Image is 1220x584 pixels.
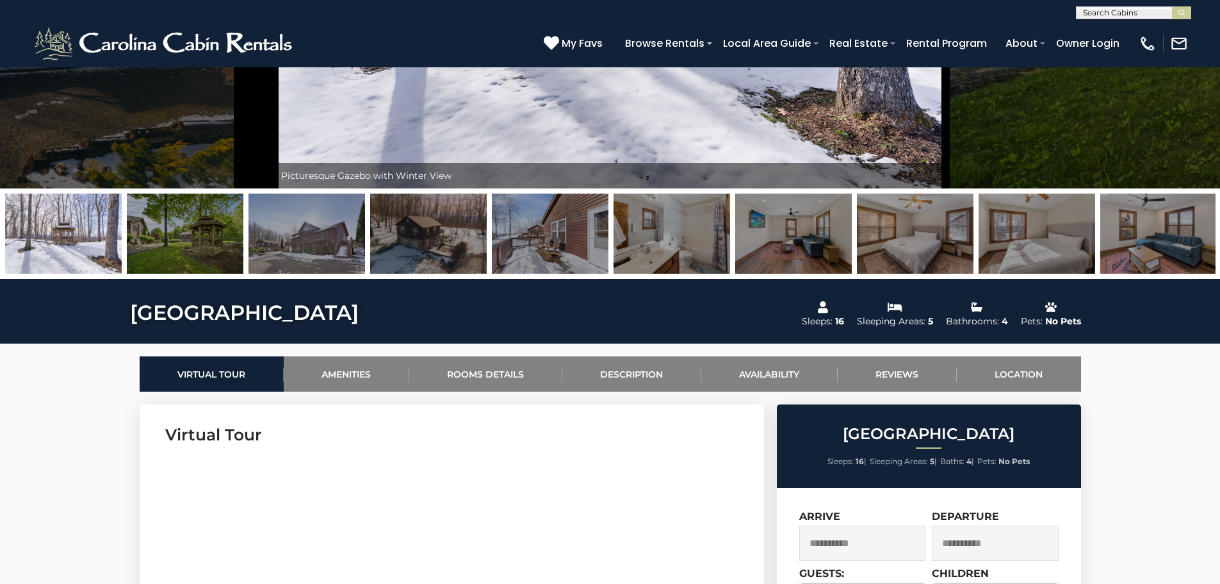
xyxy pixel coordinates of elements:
label: Departure [932,510,999,522]
a: Amenities [284,356,409,392]
img: White-1-2.png [32,24,298,63]
strong: No Pets [998,456,1030,466]
span: My Favs [562,35,603,51]
a: Local Area Guide [717,32,817,54]
li: | [827,453,866,470]
li: | [940,453,974,470]
img: mail-regular-white.png [1170,35,1188,53]
a: My Favs [544,35,606,52]
div: Picturesque Gazebo with Winter View [275,163,946,188]
img: 169134522 [127,194,243,274]
span: Sleeping Areas: [870,456,928,466]
a: Description [562,356,701,392]
strong: 16 [856,456,864,466]
img: 167632597 [5,194,122,274]
img: 167632613 [735,194,852,274]
li: | [870,453,937,470]
a: Rooms Details [409,356,562,392]
a: Availability [701,356,838,392]
span: Pets: [977,456,996,466]
a: Virtual Tour [140,356,284,392]
a: Rental Program [900,32,993,54]
strong: 4 [966,456,972,466]
span: Baths: [940,456,964,466]
h2: [GEOGRAPHIC_DATA] [780,426,1078,442]
img: 167632562 [370,194,487,274]
img: 167632607 [614,194,730,274]
a: Browse Rentals [619,32,711,54]
img: 167632602 [248,194,365,274]
span: Sleeps: [827,456,854,466]
a: Location [957,356,1081,392]
strong: 5 [930,456,934,466]
a: Real Estate [823,32,894,54]
label: Arrive [799,510,840,522]
img: 167632610 [979,194,1095,274]
a: About [999,32,1044,54]
label: Children [932,567,989,580]
img: phone-regular-white.png [1139,35,1157,53]
img: 167632606 [492,194,608,274]
a: Owner Login [1050,32,1126,54]
img: 167632612 [1100,194,1217,274]
a: Reviews [838,356,957,392]
h3: Virtual Tour [165,424,738,446]
label: Guests: [799,567,844,580]
img: 167632609 [857,194,973,274]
